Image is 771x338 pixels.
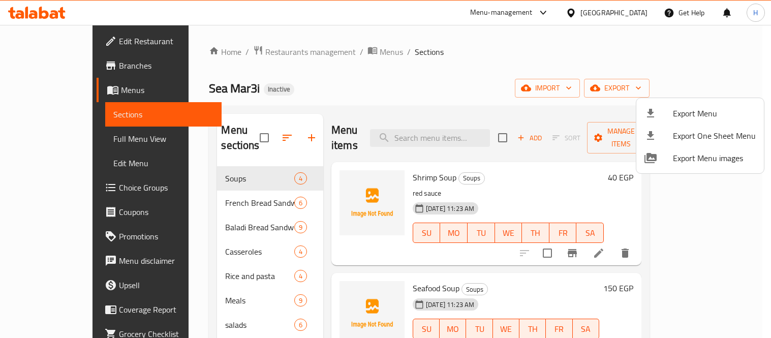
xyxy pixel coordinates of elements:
[673,107,756,119] span: Export Menu
[636,147,764,169] li: Export Menu images
[673,152,756,164] span: Export Menu images
[636,125,764,147] li: Export one sheet menu items
[636,102,764,125] li: Export menu items
[673,130,756,142] span: Export One Sheet Menu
